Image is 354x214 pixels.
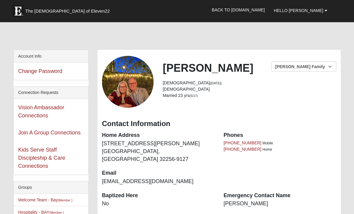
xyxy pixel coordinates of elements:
[163,62,336,74] h2: [PERSON_NAME]
[18,147,65,169] a: Kids Serve Staff Discipleship & Care Connections
[163,80,336,86] li: [DEMOGRAPHIC_DATA]
[102,169,214,177] dt: Email
[102,200,214,208] dd: No
[14,181,88,194] div: Groups
[210,81,222,85] small: ([DATE])
[12,5,24,17] img: Eleven22 logo
[223,140,261,145] a: [PHONE_NUMBER]
[262,147,272,152] span: Home
[102,140,214,163] dd: [STREET_ADDRESS][PERSON_NAME] [GEOGRAPHIC_DATA], [GEOGRAPHIC_DATA] 32256-9127
[269,3,332,18] a: Hello [PERSON_NAME]
[18,104,64,119] a: Vision Ambassador Connections
[163,86,336,92] li: [DEMOGRAPHIC_DATA]
[262,141,273,145] span: Mobile
[58,198,72,202] small: (Member )
[190,94,198,98] small: (5/17)
[102,119,336,128] h3: Contact Information
[223,131,336,139] dt: Phones
[223,192,336,200] dt: Emergency Contact Name
[14,50,88,63] div: Account Info
[223,147,261,152] a: [PHONE_NUMBER]
[102,192,214,200] dt: Baptized Here
[9,2,129,17] a: The [DEMOGRAPHIC_DATA] of Eleven22
[14,86,88,99] div: Connection Requests
[25,8,110,14] span: The [DEMOGRAPHIC_DATA] of Eleven22
[18,197,73,202] a: Welcome Team - Bay(Member )
[18,68,62,74] a: Change Password
[163,92,336,99] li: Married 23 yrs
[102,131,214,139] dt: Home Address
[102,56,154,108] a: View Fullsize Photo
[18,130,81,136] a: Join A Group Connections
[274,8,323,13] span: Hello [PERSON_NAME]
[223,200,336,208] dd: [PERSON_NAME]
[102,178,214,185] dd: [EMAIL_ADDRESS][DOMAIN_NAME]
[207,2,269,17] a: Back to [DOMAIN_NAME]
